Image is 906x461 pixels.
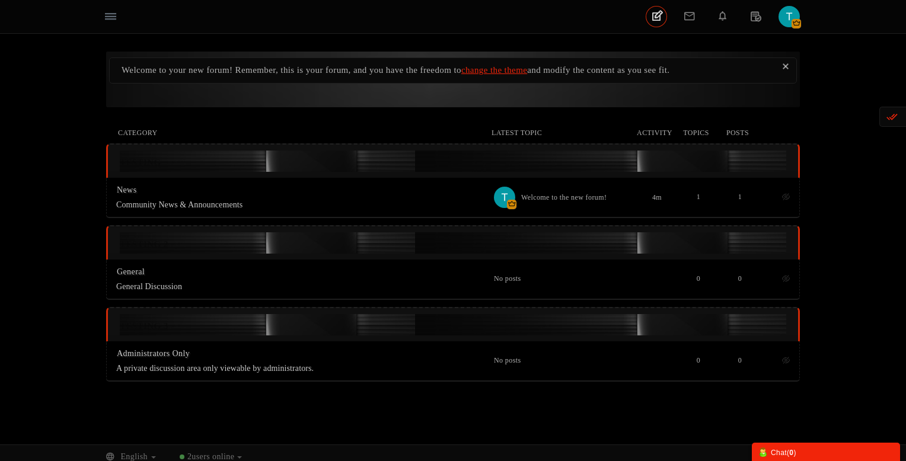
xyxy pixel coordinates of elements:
[116,346,194,360] span: Administrators Only
[738,193,742,201] span: 1
[787,449,796,457] span: ( )
[758,446,894,458] div: Chat
[697,274,700,283] span: 0
[180,452,242,461] a: 2
[697,356,700,364] span: 0
[116,268,149,276] a: General
[120,232,786,254] h4: Testing 2
[494,187,515,208] img: 8kkWoQAAAAZJREFUAwDRQ9nLBhrjZQAAAABJRU5ErkJggg==
[116,183,141,196] span: News
[116,350,194,358] a: Administrators Only
[675,128,717,137] li: Topics
[192,452,234,461] span: users online
[116,281,470,293] p: General Discussion
[738,274,742,283] span: 0
[717,128,758,137] li: Posts
[697,193,700,201] span: 1
[116,264,149,278] span: General
[120,151,786,172] h4: Testing
[120,314,786,335] h4: Testing 3
[492,129,542,137] span: Latest Topic
[789,449,793,457] strong: 0
[461,65,527,75] a: change the theme
[118,128,468,137] li: Category
[116,199,470,211] p: Community News & Announcements
[494,274,678,283] i: No posts
[634,128,675,137] span: Activity
[738,356,742,364] span: 0
[636,187,678,208] time: 4m
[494,356,678,365] i: No posts
[521,187,607,208] a: Welcome to the new forum!
[120,452,148,461] span: English
[109,57,797,84] div: Welcome to your new forum! Remember, this is your forum, and you have the freedom to and modify t...
[116,186,141,194] a: News
[116,363,470,374] p: A private discussion area only viewable by administrators.
[779,6,800,27] img: 8kkWoQAAAAZJREFUAwDRQ9nLBhrjZQAAAABJRU5ErkJggg==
